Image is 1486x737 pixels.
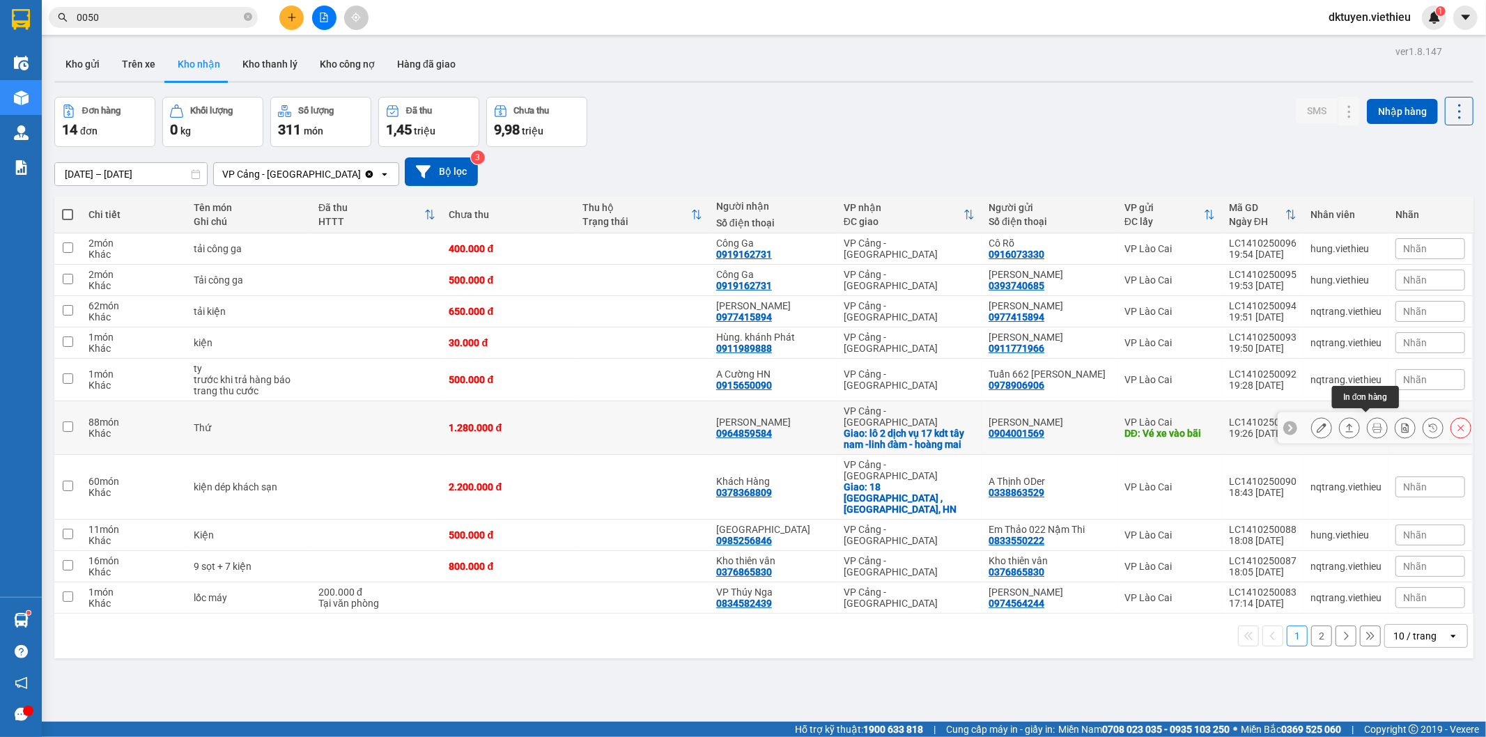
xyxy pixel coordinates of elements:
[1310,209,1381,220] div: Nhân viên
[716,269,830,280] div: Công Ga
[406,106,432,116] div: Đã thu
[14,613,29,628] img: warehouse-icon
[62,121,77,138] span: 14
[494,121,520,138] span: 9,98
[716,428,772,439] div: 0964859584
[1403,243,1427,254] span: Nhãn
[194,529,304,541] div: Kiện
[1222,196,1303,233] th: Toggle SortBy
[989,598,1044,609] div: 0974564244
[1403,306,1427,317] span: Nhãn
[716,555,830,566] div: Kho thiên vân
[88,417,180,428] div: 88 món
[1310,374,1381,385] div: nqtrang.viethieu
[1229,535,1297,546] div: 18:08 [DATE]
[58,13,68,22] span: search
[989,417,1110,428] div: Kim Ngân
[88,300,180,311] div: 62 món
[1367,99,1438,124] button: Nhập hàng
[88,555,180,566] div: 16 món
[136,81,219,95] span: LC1410250090
[1229,476,1297,487] div: LC1410250090
[14,160,29,175] img: solution-icon
[989,535,1044,546] div: 0833550222
[1393,629,1437,643] div: 10 / trang
[244,11,252,24] span: close-circle
[449,337,569,348] div: 30.000 đ
[1229,332,1297,343] div: LC1410250093
[522,125,543,137] span: triệu
[716,566,772,577] div: 0376865830
[60,77,120,98] strong: TĐ chuyển phát:
[1233,727,1237,732] span: ⚪️
[449,243,569,254] div: 400.000 đ
[386,47,467,81] button: Hàng đã giao
[311,196,442,233] th: Toggle SortBy
[287,13,297,22] span: plus
[1124,216,1204,227] div: ĐC lấy
[575,196,709,233] th: Toggle SortBy
[15,708,28,721] span: message
[844,481,975,515] div: Giao: 18 Điện Biên Phủ , Ba Đình, HN
[1124,274,1215,286] div: VP Lào Cai
[414,125,435,137] span: triệu
[844,300,975,323] div: VP Cảng - [GEOGRAPHIC_DATA]
[1229,487,1297,498] div: 18:43 [DATE]
[989,238,1110,249] div: Cô Rõ
[582,202,691,213] div: Thu hộ
[844,428,975,450] div: Giao: lô 2 dịch vụ 17 kdt tây nam -linh đàm - hoàng mai
[1229,598,1297,609] div: 17:14 [DATE]
[844,555,975,577] div: VP Cảng - [GEOGRAPHIC_DATA]
[1117,196,1222,233] th: Toggle SortBy
[194,243,304,254] div: tải công ga
[449,561,569,572] div: 800.000 đ
[1395,209,1465,220] div: Nhãn
[716,587,830,598] div: VP Thúy Nga
[1403,561,1427,572] span: Nhãn
[1311,626,1332,646] button: 2
[88,566,180,577] div: Khác
[14,56,29,70] img: warehouse-icon
[344,6,369,30] button: aim
[795,722,923,737] span: Hỗ trợ kỹ thuật:
[88,380,180,391] div: Khác
[14,91,29,105] img: warehouse-icon
[844,202,963,213] div: VP nhận
[989,487,1044,498] div: 0338863529
[989,587,1110,598] div: Hoàng Kiên Tùng
[716,598,772,609] div: 0834582439
[934,722,936,737] span: |
[514,106,550,116] div: Chưa thu
[844,587,975,609] div: VP Cảng - [GEOGRAPHIC_DATA]
[1124,417,1215,428] div: VP Lào Cai
[111,47,167,81] button: Trên xe
[1229,216,1285,227] div: Ngày ĐH
[1409,724,1418,734] span: copyright
[162,97,263,147] button: Khối lượng0kg
[1339,417,1360,438] div: Giao hàng
[1229,311,1297,323] div: 19:51 [DATE]
[989,216,1110,227] div: Số điện thoại
[194,274,304,286] div: Tải công ga
[449,274,569,286] div: 500.000 đ
[1124,374,1215,385] div: VP Lào Cai
[716,280,772,291] div: 0919162731
[1403,374,1427,385] span: Nhãn
[989,249,1044,260] div: 0916073330
[989,476,1110,487] div: A Thịnh ODer
[716,487,772,498] div: 0378368809
[88,587,180,598] div: 1 món
[304,125,323,137] span: món
[1102,724,1230,735] strong: 0708 023 035 - 0935 103 250
[1296,98,1338,123] button: SMS
[1310,529,1381,541] div: hung.viethieu
[88,368,180,380] div: 1 món
[449,481,569,492] div: 2.200.000 đ
[1229,417,1297,428] div: LC1410250091
[989,269,1110,280] div: Vân Hùng
[312,6,336,30] button: file-add
[1124,529,1215,541] div: VP Lào Cai
[716,343,772,354] div: 0911989888
[15,645,28,658] span: question-circle
[1317,8,1422,26] span: dktuyen.viethieu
